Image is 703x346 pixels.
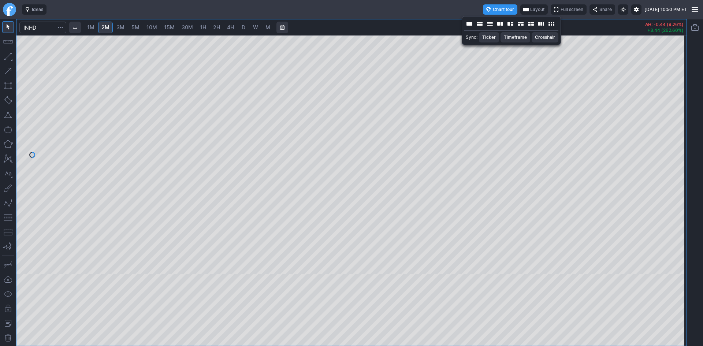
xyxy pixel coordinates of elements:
span: Timeframe [504,34,527,41]
span: Crosshair [535,34,555,41]
span: Ticker [482,34,496,41]
button: Ticker [479,32,499,42]
div: Layout [462,16,561,45]
button: Timeframe [501,32,530,42]
button: Crosshair [532,32,558,42]
p: Sync: [466,34,477,41]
